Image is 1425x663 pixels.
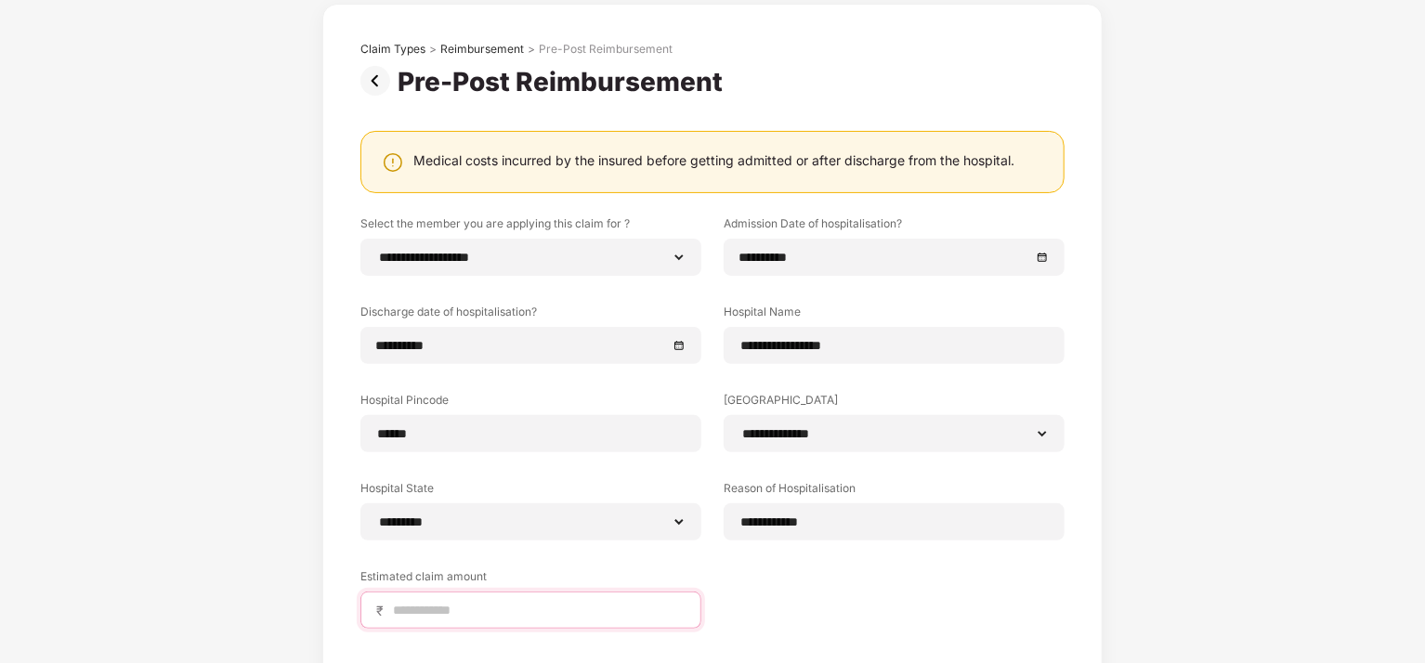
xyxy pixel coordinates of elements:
div: > [528,42,535,57]
label: Hospital Name [724,304,1065,327]
div: Claim Types [360,42,425,57]
div: Reimbursement [440,42,524,57]
div: Medical costs incurred by the insured before getting admitted or after discharge from the hospital. [413,151,1014,169]
label: Admission Date of hospitalisation? [724,215,1065,239]
img: svg+xml;base64,PHN2ZyBpZD0iV2FybmluZ18tXzI0eDI0IiBkYXRhLW5hbWU9Ildhcm5pbmcgLSAyNHgyNCIgeG1sbnM9Im... [382,151,404,174]
label: Reason of Hospitalisation [724,480,1065,503]
span: close-circle [673,339,686,352]
label: Estimated claim amount [360,568,701,591]
span: close-circle [1037,251,1050,264]
div: Pre-Post Reimbursement [539,42,673,57]
span: ₹ [376,602,391,619]
div: Pre-Post Reimbursement [398,66,730,97]
img: svg+xml;base64,PHN2ZyBpZD0iUHJldi0zMngzMiIgeG1sbnM9Imh0dHA6Ly93d3cudzMub3JnLzIwMDAvc3ZnIiB3aWR0aD... [360,66,398,96]
label: Discharge date of hospitalisation? [360,304,701,327]
label: Hospital State [360,480,701,503]
label: [GEOGRAPHIC_DATA] [724,392,1065,415]
label: Hospital Pincode [360,392,701,415]
label: Select the member you are applying this claim for ? [360,215,701,239]
div: > [429,42,437,57]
